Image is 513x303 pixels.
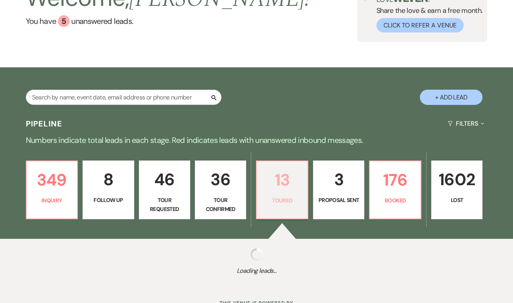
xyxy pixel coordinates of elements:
[376,18,464,32] button: Click to Refer a Venue
[58,15,70,27] div: 5
[250,248,263,261] img: loading spinner
[369,161,421,219] a: 176Booked
[436,196,477,204] p: Lost
[139,161,190,219] a: 46Tour Requested
[144,166,185,193] p: 46
[144,196,185,213] p: Tour Requested
[256,161,308,219] a: 13Toured
[261,167,302,193] p: 13
[31,167,72,193] p: 349
[313,161,364,219] a: 3Proposal Sent
[88,166,129,193] p: 8
[26,90,221,105] input: Search by name, event date, email address or phone number
[26,266,488,276] span: Loading leads...
[318,196,359,204] p: Proposal Sent
[420,90,482,105] button: + Add Lead
[195,161,246,219] a: 36Tour Confirmed
[83,161,134,219] a: 8Follow Up
[200,196,241,213] p: Tour Confirmed
[31,196,72,205] p: Inquiry
[374,167,416,193] p: 176
[26,15,310,27] a: You have 5 unanswered leads.
[88,196,129,204] p: Follow Up
[445,113,487,134] button: Filters
[261,196,302,205] p: Toured
[431,161,482,219] a: 1602Lost
[26,118,63,129] h3: Pipeline
[26,161,78,219] a: 349Inquiry
[374,196,416,205] p: Booked
[318,166,359,193] p: 3
[436,166,477,193] p: 1602
[200,166,241,193] p: 36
